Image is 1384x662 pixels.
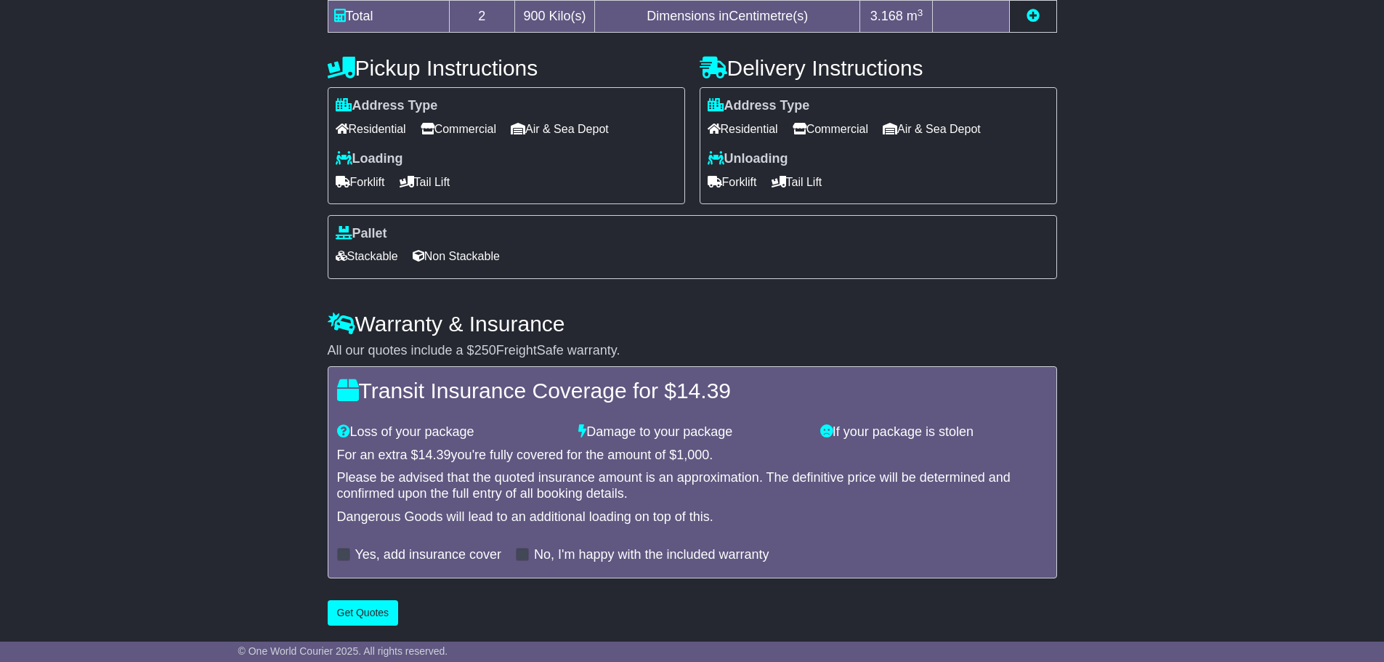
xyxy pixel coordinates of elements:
[772,171,822,193] span: Tail Lift
[337,448,1048,464] div: For an extra $ you're fully covered for the amount of $ .
[336,151,403,167] label: Loading
[336,98,438,114] label: Address Type
[400,171,450,193] span: Tail Lift
[571,424,813,440] div: Damage to your package
[883,118,981,140] span: Air & Sea Depot
[793,118,868,140] span: Commercial
[534,547,769,563] label: No, I'm happy with the included warranty
[330,424,572,440] div: Loss of your package
[421,118,496,140] span: Commercial
[907,9,923,23] span: m
[524,9,546,23] span: 900
[328,1,449,33] td: Total
[336,118,406,140] span: Residential
[328,600,399,626] button: Get Quotes
[595,1,860,33] td: Dimensions in Centimetre(s)
[337,509,1048,525] div: Dangerous Goods will lead to an additional loading on top of this.
[238,645,448,657] span: © One World Courier 2025. All rights reserved.
[337,470,1048,501] div: Please be advised that the quoted insurance amount is an approximation. The definitive price will...
[336,226,387,242] label: Pallet
[708,98,810,114] label: Address Type
[708,118,778,140] span: Residential
[355,547,501,563] label: Yes, add insurance cover
[700,56,1057,80] h4: Delivery Instructions
[515,1,595,33] td: Kilo(s)
[676,448,709,462] span: 1,000
[870,9,903,23] span: 3.168
[676,379,731,403] span: 14.39
[336,171,385,193] span: Forklift
[918,7,923,18] sup: 3
[449,1,515,33] td: 2
[813,424,1055,440] div: If your package is stolen
[1027,9,1040,23] a: Add new item
[474,343,496,358] span: 250
[328,343,1057,359] div: All our quotes include a $ FreightSafe warranty.
[511,118,609,140] span: Air & Sea Depot
[708,171,757,193] span: Forklift
[418,448,451,462] span: 14.39
[337,379,1048,403] h4: Transit Insurance Coverage for $
[413,245,500,267] span: Non Stackable
[708,151,788,167] label: Unloading
[328,312,1057,336] h4: Warranty & Insurance
[328,56,685,80] h4: Pickup Instructions
[336,245,398,267] span: Stackable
